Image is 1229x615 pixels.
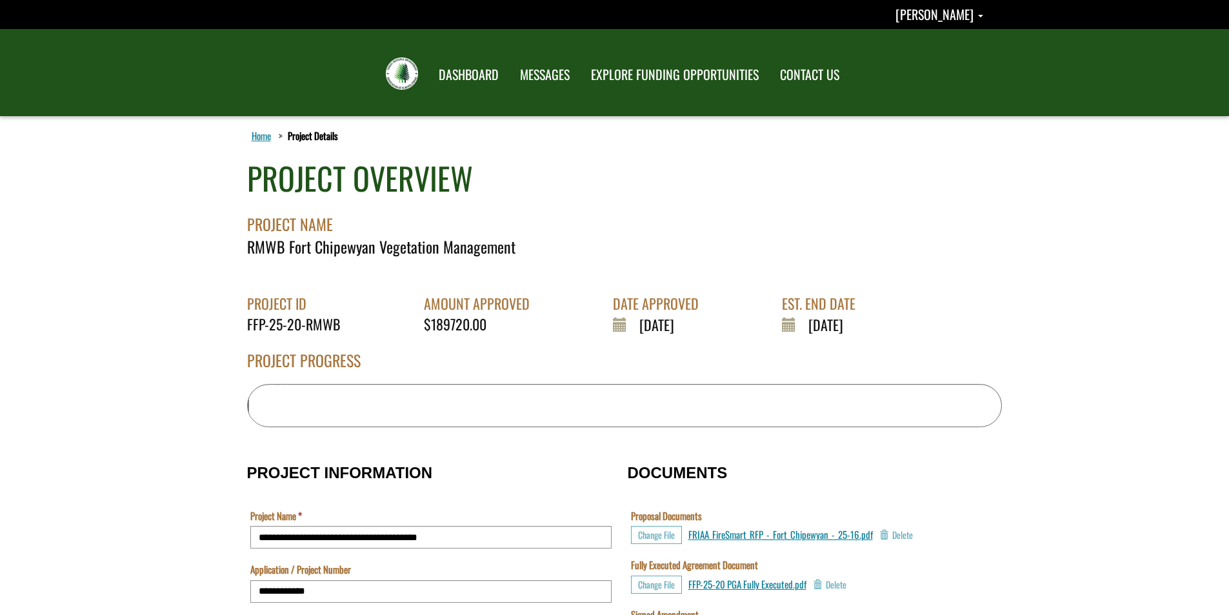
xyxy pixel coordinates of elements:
[247,349,1002,384] div: PROJECT PROGRESS
[688,577,806,591] a: FFP-25-20 PGA Fully Executed.pdf
[247,236,1002,257] div: RMWB Fort Chipewyan Vegetation Management
[275,129,338,143] li: Project Details
[613,294,708,314] div: DATE APPROVED
[386,57,418,90] img: FRIAA Submissions Portal
[631,509,702,523] label: Proposal Documents
[581,59,768,91] a: EXPLORE FUNDING OPPORTUNITIES
[424,314,539,334] div: $189720.00
[250,563,351,576] label: Application / Project Number
[782,294,865,314] div: EST. END DATE
[895,5,974,24] span: [PERSON_NAME]
[250,509,302,523] label: Project Name
[813,576,846,594] button: Delete
[782,314,865,335] div: [DATE]
[879,526,913,544] button: Delete
[248,385,249,427] div: 0% Completed - 0 of 3 Milestones Complete
[429,59,508,91] a: DASHBOARD
[427,55,849,91] nav: Main Navigation
[247,156,473,201] div: PROJECT OVERVIEW
[613,314,708,335] div: [DATE]
[247,294,350,314] div: PROJECT ID
[631,576,682,594] button: Choose File for Fully Executed Agreement Document
[770,59,849,91] a: CONTACT US
[250,526,612,549] input: Project Name
[247,465,615,481] h3: PROJECT INFORMATION
[424,294,539,314] div: AMOUNT APPROVED
[628,465,983,481] h3: DOCUMENTS
[247,314,350,334] div: FFP-25-20-RMWB
[631,558,758,572] label: Fully Executed Agreement Document
[247,201,1002,236] div: PROJECT NAME
[688,527,873,541] a: FRIAA_FireSmart_RFP_-_Fort_Chipewyan_-_25-16.pdf
[510,59,579,91] a: MESSAGES
[249,127,274,144] a: Home
[631,526,682,544] button: Choose File for Proposal Documents
[895,5,983,24] a: Alan Gammon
